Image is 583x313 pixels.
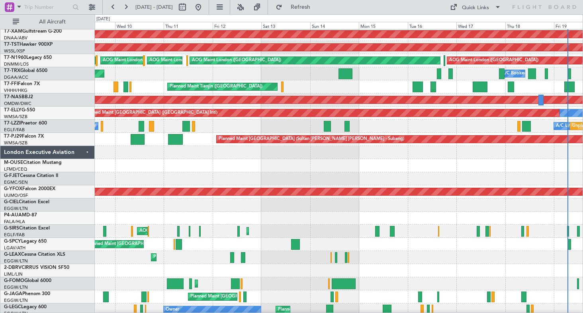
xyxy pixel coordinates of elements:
a: T7-FFIFalcon 7X [4,82,40,86]
a: T7-TRXGlobal 6500 [4,68,47,73]
span: All Aircraft [21,19,84,25]
a: DNMM/LOS [4,61,29,67]
span: G-CIEL [4,200,19,204]
a: EGLF/FAB [4,232,25,238]
a: EGLF/FAB [4,127,25,133]
div: A/C Booked [502,68,527,80]
span: 2-DBRV [4,265,22,270]
div: Quick Links [462,4,489,12]
span: M-OUSE [4,160,23,165]
div: Sat 13 [261,22,310,29]
div: Tue 16 [408,22,457,29]
div: Fri 12 [213,22,262,29]
a: G-JAGAPhenom 300 [4,292,50,296]
a: G-LEAXCessna Citation XLS [4,252,65,257]
a: G-LEGCLegacy 600 [4,305,47,309]
a: M-OUSECitation Mustang [4,160,62,165]
a: EGGW/LTN [4,206,28,212]
div: Planned Maint [GEOGRAPHIC_DATA] ([GEOGRAPHIC_DATA]) [197,278,323,290]
a: G-YFOXFalcon 2000EX [4,187,55,191]
a: EGMC/SEN [4,179,28,185]
div: AOG Maint London ([GEOGRAPHIC_DATA]) [449,54,538,66]
div: Mon 15 [359,22,408,29]
a: FALA/HLA [4,219,25,225]
a: WSSL/XSP [4,48,25,54]
div: AOG Maint [PERSON_NAME] [139,225,200,237]
a: T7-TSTHawker 900XP [4,42,53,47]
a: G-SPCYLegacy 650 [4,239,47,244]
button: All Aircraft [9,16,86,28]
div: Planned Maint [GEOGRAPHIC_DATA] ([GEOGRAPHIC_DATA] Intl) [84,107,217,119]
a: VHHH/HKG [4,87,27,93]
span: G-LEAX [4,252,21,257]
div: Wed 10 [115,22,164,29]
span: T7-ELLY [4,108,22,113]
a: DGAA/ACC [4,74,28,80]
span: T7-N1960 [4,55,26,60]
a: T7-NASBBJ2 [4,95,33,99]
span: T7-LZZI [4,121,20,126]
a: LGAV/ATH [4,245,25,251]
a: T7-LZZIPraetor 600 [4,121,47,126]
a: G-FJETCessna Citation II [4,173,58,178]
a: G-SIRSCitation Excel [4,226,50,231]
div: Thu 11 [164,22,213,29]
a: P4-AUAMD-87 [4,213,37,218]
div: Planned Maint [GEOGRAPHIC_DATA] (Sultan [PERSON_NAME] [PERSON_NAME] - Subang) [219,133,404,145]
span: G-SPCY [4,239,21,244]
span: T7-TST [4,42,20,47]
a: WMSA/SZB [4,140,27,146]
span: T7-XAM [4,29,22,34]
a: 2-DBRVCIRRUS VISION SF50 [4,265,69,270]
a: T7-ELLYG-550 [4,108,35,113]
div: Planned Maint [GEOGRAPHIC_DATA] ([GEOGRAPHIC_DATA]) [153,251,279,263]
a: T7-N1960Legacy 650 [4,55,52,60]
a: LFMD/CEQ [4,166,27,172]
span: T7-TRX [4,68,20,73]
a: OMDW/DWC [4,101,31,107]
a: EGGW/LTN [4,297,28,303]
a: EGGW/LTN [4,258,28,264]
div: [DATE] [96,16,110,23]
span: Refresh [284,4,317,10]
span: G-FOMO [4,278,24,283]
div: AOG Maint London ([GEOGRAPHIC_DATA]) [192,54,281,66]
span: G-YFOX [4,187,22,191]
button: Refresh [272,1,320,14]
div: Thu 18 [505,22,554,29]
a: EGGW/LTN [4,284,28,290]
input: Trip Number [24,1,70,13]
span: G-JAGA [4,292,22,296]
a: T7-XAMGulfstream G-200 [4,29,62,34]
span: T7-NAS [4,95,22,99]
span: T7-FFI [4,82,18,86]
div: Sun 14 [310,22,359,29]
a: LIML/LIN [4,271,23,277]
a: T7-PJ29Falcon 7X [4,134,44,139]
a: G-CIELCitation Excel [4,200,49,204]
span: G-SIRS [4,226,19,231]
span: [DATE] - [DATE] [135,4,173,11]
a: WMSA/SZB [4,114,27,120]
span: G-LEGC [4,305,21,309]
div: AOG Maint London ([GEOGRAPHIC_DATA]) [149,54,239,66]
a: DNAA/ABV [4,35,27,41]
div: Planned Maint [GEOGRAPHIC_DATA] ([GEOGRAPHIC_DATA]) [190,291,316,303]
span: G-FJET [4,173,20,178]
a: UUMO/OSF [4,192,28,198]
div: Planned Maint Tianjin ([GEOGRAPHIC_DATA]) [170,81,262,93]
span: P4-AUA [4,213,22,218]
div: AOG Maint London ([GEOGRAPHIC_DATA]) [103,54,192,66]
div: Owner [82,120,96,132]
span: T7-PJ29 [4,134,22,139]
div: Wed 17 [456,22,505,29]
button: Quick Links [446,1,505,14]
a: G-FOMOGlobal 6000 [4,278,51,283]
